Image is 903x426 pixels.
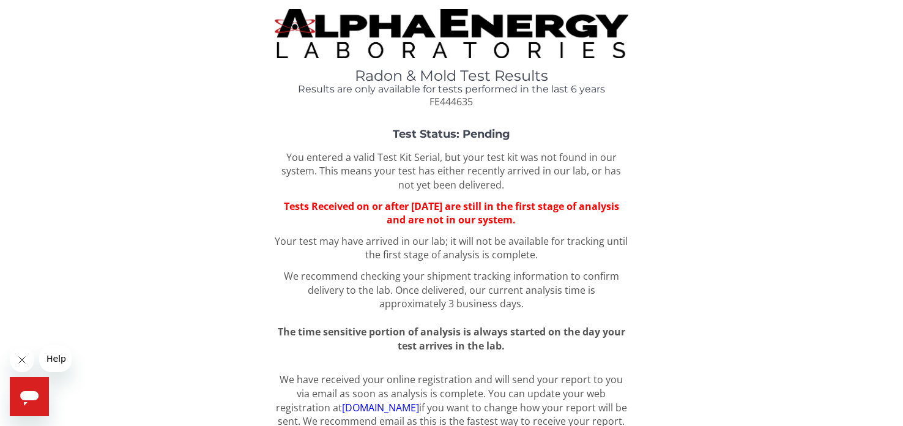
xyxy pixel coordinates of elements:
h4: Results are only available for tests performed in the last 6 years [275,84,628,95]
strong: Test Status: Pending [393,127,510,141]
iframe: Button to launch messaging window [10,377,49,416]
a: [DOMAIN_NAME] [342,401,419,414]
span: Once delivered, our current analysis time is approximately 3 business days. [379,283,595,311]
h1: Radon & Mold Test Results [275,68,628,84]
span: FE444635 [429,95,473,108]
img: TightCrop.jpg [275,9,628,58]
p: Your test may have arrived in our lab; it will not be available for tracking until the first stag... [275,234,628,263]
p: You entered a valid Test Kit Serial, but your test kit was not found in our system. This means yo... [275,151,628,193]
span: The time sensitive portion of analysis is always started on the day your test arrives in the lab. [278,325,625,353]
iframe: Close message [10,348,34,372]
iframe: Message from company [39,345,72,372]
span: We recommend checking your shipment tracking information to confirm delivery to the lab. [284,269,619,297]
span: Tests Received on or after [DATE] are still in the first stage of analysis and are not in our sys... [284,200,619,227]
